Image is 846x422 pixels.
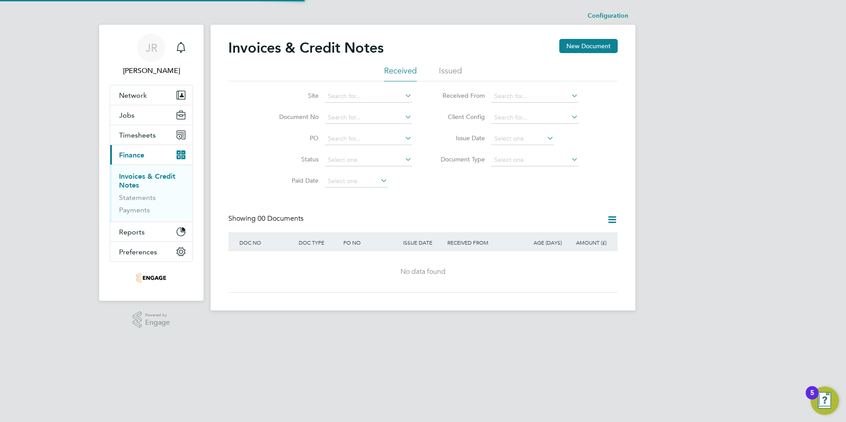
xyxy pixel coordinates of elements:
[99,25,204,301] nav: Main navigation
[325,90,412,103] input: Search for...
[268,92,319,100] label: Site
[268,155,319,163] label: Status
[559,39,618,53] button: New Document
[119,131,156,139] span: Timesheets
[491,111,578,124] input: Search for...
[325,154,412,166] input: Select one
[519,232,564,253] div: AGE (DAYS)
[325,111,412,124] input: Search for...
[268,134,319,142] label: PO
[110,85,192,105] button: Network
[491,154,578,166] input: Select one
[119,111,135,119] span: Jobs
[119,206,150,214] a: Payments
[110,125,192,145] button: Timesheets
[110,271,193,285] a: Go to home page
[434,134,485,142] label: Issue Date
[228,214,305,223] div: Showing
[119,91,147,100] span: Network
[237,267,609,276] div: No data found
[268,113,319,121] label: Document No
[119,228,145,236] span: Reports
[110,105,192,125] button: Jobs
[439,65,462,81] li: Issued
[110,222,192,242] button: Reports
[564,232,609,253] div: AMOUNT (£)
[145,311,170,319] span: Powered by
[434,92,485,100] label: Received From
[146,42,158,54] span: JR
[491,90,578,103] input: Search for...
[445,232,519,253] div: RECEIVED FROM
[810,393,814,404] div: 5
[110,34,193,76] a: JR[PERSON_NAME]
[258,214,304,223] span: 00 Documents
[325,175,388,188] input: Select one
[133,311,170,328] a: Powered byEngage
[588,7,628,25] li: Configuration
[110,242,192,261] button: Preferences
[811,387,839,415] button: Open Resource Center, 5 new notifications
[228,39,384,57] h2: Invoices & Credit Notes
[401,232,446,253] div: ISSUE DATE
[341,232,400,253] div: PO NO
[296,232,341,253] div: DOC TYPE
[384,65,417,81] li: Received
[136,271,166,285] img: tglsearch-logo-retina.png
[145,319,170,326] span: Engage
[237,232,296,253] div: DOC NO
[268,176,319,184] label: Paid Date
[434,155,485,163] label: Document Type
[491,133,554,145] input: Select one
[110,165,192,222] div: Finance
[110,65,193,76] span: Joanna Rogers
[110,145,192,165] button: Finance
[119,172,175,189] a: Invoices & Credit Notes
[119,193,156,202] a: Statements
[325,133,412,145] input: Search for...
[119,151,144,159] span: Finance
[119,248,157,256] span: Preferences
[434,113,485,121] label: Client Config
